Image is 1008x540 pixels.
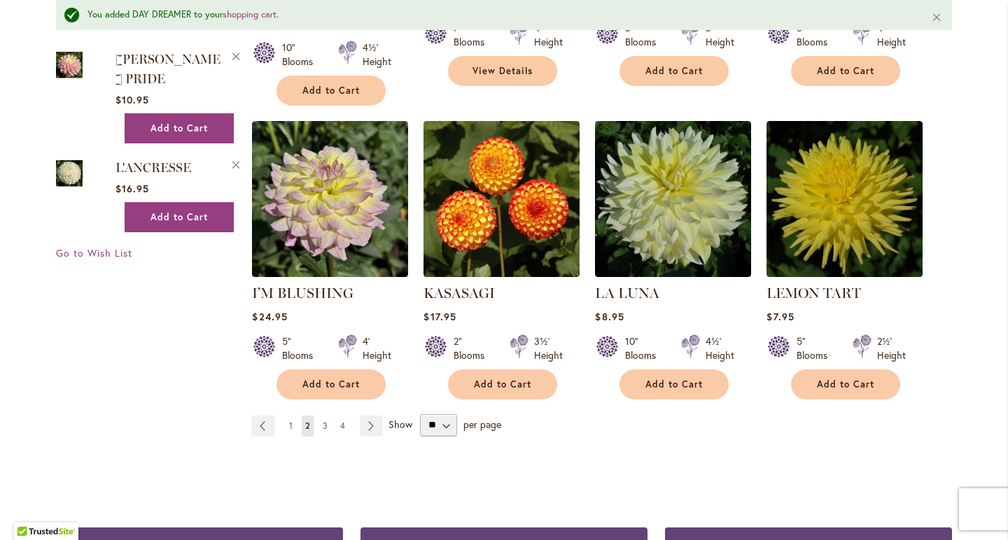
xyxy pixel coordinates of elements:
div: 7" Blooms [454,21,493,49]
button: Add to Cart [276,76,386,106]
div: 4' Height [877,21,906,49]
span: $10.95 [115,93,149,106]
button: Add to Cart [791,369,900,399]
a: Go to Wish List [56,246,132,260]
div: 10" Blooms [282,41,321,69]
iframe: Launch Accessibility Center [10,490,50,530]
span: Add to Cart [817,65,874,77]
a: LA LUNA [595,285,659,301]
span: $17.95 [423,310,456,323]
span: $16.95 [115,182,149,195]
span: View Details [472,65,533,77]
span: Add to Cart [150,211,208,223]
button: Add to Cart [791,56,900,86]
span: Add to Cart [302,85,360,97]
a: CHILSON'S PRIDE [56,49,83,83]
a: LEMON TART [766,285,861,301]
a: KASASAGI [423,267,580,280]
button: Add to Cart [125,113,234,143]
span: 4 [340,420,345,431]
img: L'ANCRESSE [56,157,83,189]
div: 3" Blooms [625,21,664,49]
div: 5" Blooms [797,334,836,362]
a: View Details [448,56,557,86]
a: KASASAGI [423,285,495,301]
span: 1 [289,420,293,431]
span: $7.95 [766,310,794,323]
a: La Luna [595,267,751,280]
img: LEMON TART [766,121,923,277]
a: 1 [286,415,296,436]
button: Add to Cart [448,369,557,399]
button: Add to Cart [125,202,234,232]
div: 4' Height [534,21,563,49]
span: Add to Cart [302,378,360,390]
a: shopping cart [223,8,276,20]
div: 4' Height [363,334,391,362]
span: Add to Cart [150,122,208,134]
div: 3' Height [706,21,734,49]
span: Add to Cart [817,378,874,390]
img: KASASAGI [423,121,580,277]
img: La Luna [595,121,751,277]
a: 4 [337,415,349,436]
div: 2" Blooms [454,334,493,362]
div: 10" Blooms [625,334,664,362]
button: Add to Cart [619,369,729,399]
span: Add to Cart [474,378,531,390]
img: I’M BLUSHING [252,121,408,277]
div: You added DAY DREAMER to your . [87,8,910,22]
span: 2 [305,420,310,431]
span: per page [463,417,501,430]
span: 3 [323,420,328,431]
div: 5" Blooms [282,334,321,362]
span: $8.95 [595,310,624,323]
a: L'ANCRESSE [56,157,83,192]
div: 4½' Height [363,41,391,69]
div: 6" Blooms [797,21,836,49]
div: 4½' Height [706,334,734,362]
span: $24.95 [252,310,287,323]
img: CHILSON'S PRIDE [56,49,83,80]
div: 2½' Height [877,334,906,362]
div: 3½' Height [534,334,563,362]
button: Add to Cart [619,56,729,86]
button: Add to Cart [276,369,386,399]
a: 3 [319,415,331,436]
span: Show [388,417,412,430]
span: Add to Cart [645,378,703,390]
a: I’M BLUSHING [252,267,408,280]
a: [PERSON_NAME] PRIDE [115,52,220,87]
span: Add to Cart [645,65,703,77]
a: L'ANCRESSE [115,160,191,176]
a: I’M BLUSHING [252,285,353,301]
a: LEMON TART [766,267,923,280]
